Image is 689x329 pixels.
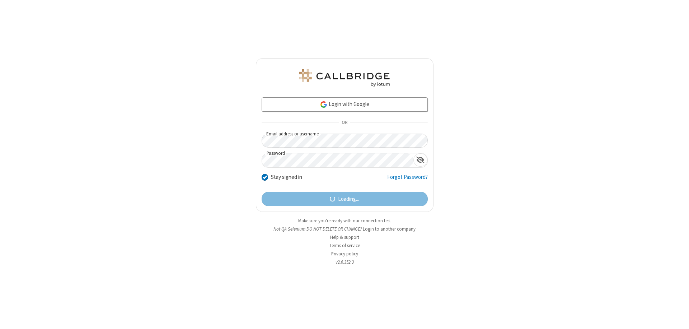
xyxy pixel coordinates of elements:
button: Login to another company [363,226,416,232]
a: Privacy policy [331,251,358,257]
a: Forgot Password? [387,173,428,187]
a: Make sure you're ready with our connection test [298,218,391,224]
a: Help & support [330,234,359,240]
label: Stay signed in [271,173,302,181]
input: Password [262,153,413,167]
span: Loading... [338,195,359,203]
input: Email address or username [262,134,428,148]
div: Show password [413,153,427,167]
a: Login with Google [262,97,428,112]
img: QA Selenium DO NOT DELETE OR CHANGE [298,69,391,87]
li: v2.6.352.3 [256,259,433,265]
button: Loading... [262,192,428,206]
li: Not QA Selenium DO NOT DELETE OR CHANGE? [256,226,433,232]
a: Terms of service [329,242,360,249]
span: OR [339,118,350,128]
img: google-icon.png [320,101,328,108]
